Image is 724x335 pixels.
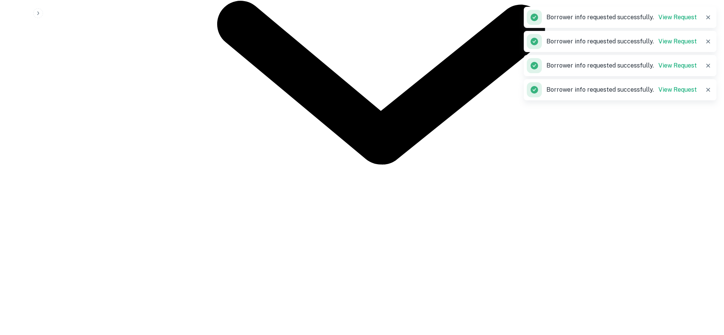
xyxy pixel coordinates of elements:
[658,38,697,45] a: View Request
[546,61,697,70] p: Borrower info requested successfully.
[546,37,697,46] p: Borrower info requested successfully.
[658,14,697,21] a: View Request
[546,85,697,94] p: Borrower info requested successfully.
[658,62,697,69] a: View Request
[686,275,724,311] iframe: Chat Widget
[658,86,697,93] a: View Request
[546,13,697,22] p: Borrower info requested successfully.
